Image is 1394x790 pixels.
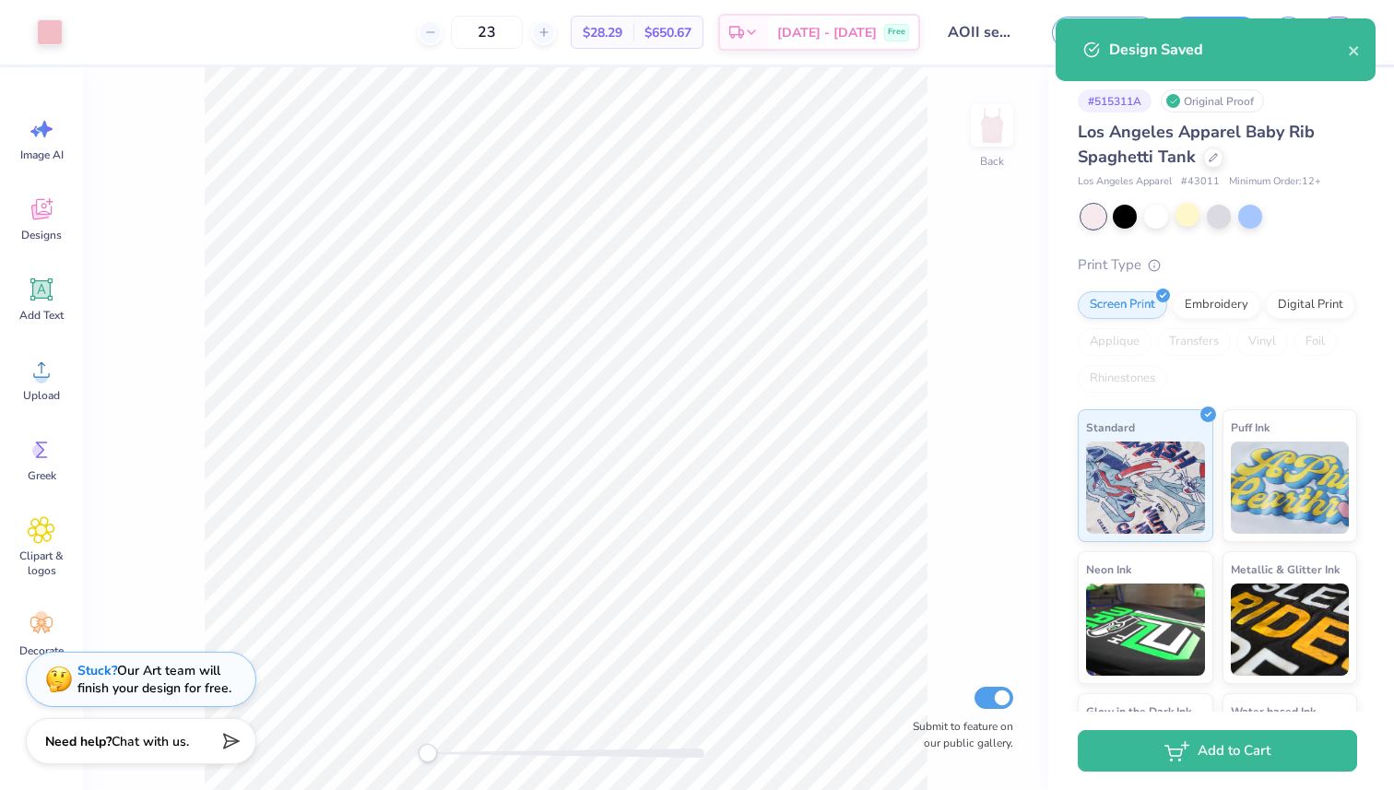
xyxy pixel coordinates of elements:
img: Metallic & Glitter Ink [1231,584,1350,676]
span: Upload [23,388,60,403]
div: Transfers [1157,328,1231,356]
span: $28.29 [583,23,622,42]
input: Untitled Design [934,14,1024,51]
div: Digital Print [1266,291,1355,319]
span: Image AI [20,147,64,162]
span: Clipart & logos [11,548,72,578]
span: Chat with us. [112,733,189,750]
button: close [1348,39,1361,61]
span: Standard [1086,418,1135,437]
div: Embroidery [1173,291,1260,319]
div: Vinyl [1236,328,1288,356]
span: # 43011 [1181,174,1220,190]
span: Water based Ink [1231,702,1316,721]
div: Foil [1294,328,1337,356]
div: Back [980,153,1004,170]
img: Back [974,107,1010,144]
span: Decorate [19,643,64,658]
button: Add to Cart [1078,730,1357,772]
span: Los Angeles Apparel Baby Rib Spaghetti Tank [1078,121,1315,168]
span: [DATE] - [DATE] [777,23,877,42]
span: Metallic & Glitter Ink [1231,560,1340,579]
span: Designs [21,228,62,242]
strong: Need help? [45,733,112,750]
div: Rhinestones [1078,365,1167,393]
input: – – [451,16,523,49]
div: Design Saved [1109,39,1348,61]
span: $650.67 [644,23,691,42]
span: Neon Ink [1086,560,1131,579]
span: Los Angeles Apparel [1078,174,1172,190]
div: Accessibility label [419,744,437,762]
span: Greek [28,468,56,483]
div: # 515311A [1078,89,1152,112]
img: Neon Ink [1086,584,1205,676]
div: Screen Print [1078,291,1167,319]
div: Our Art team will finish your design for free. [77,662,231,697]
img: Standard [1086,442,1205,534]
div: Applique [1078,328,1152,356]
span: Free [888,26,905,39]
span: Add Text [19,308,64,323]
label: Submit to feature on our public gallery. [903,718,1013,751]
span: Puff Ink [1231,418,1270,437]
span: Glow in the Dark Ink [1086,702,1191,721]
span: Minimum Order: 12 + [1229,174,1321,190]
strong: Stuck? [77,662,117,679]
div: Print Type [1078,254,1357,276]
img: Puff Ink [1231,442,1350,534]
div: Original Proof [1161,89,1264,112]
